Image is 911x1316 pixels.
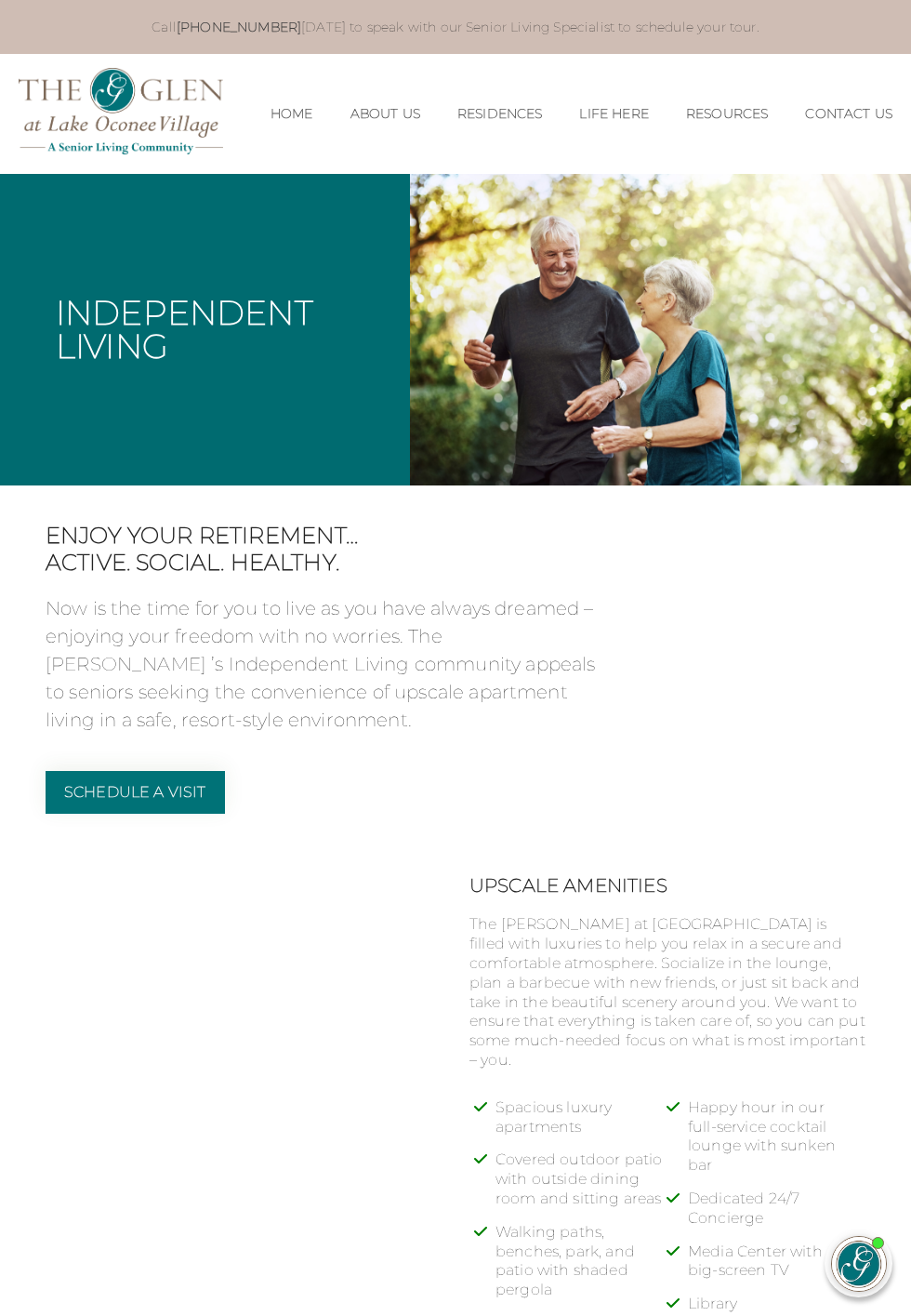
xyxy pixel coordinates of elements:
[19,68,223,154] img: The Glen Lake Oconee Home
[469,874,865,897] h2: Upscale Amenities
[46,523,605,550] span: Enjoy your retirement…
[350,106,420,122] a: About Us
[469,915,865,1070] p: The [PERSON_NAME] at [GEOGRAPHIC_DATA] is filled with luxuries to help you relax in a secure and ...
[688,1098,865,1190] li: Happy hour in our full-service cocktail lounge with sunken bar
[457,106,543,122] a: Residences
[832,1237,886,1291] img: avatar
[495,1150,673,1222] li: Covered outdoor patio with outside dining room and sitting areas
[495,1098,673,1151] li: Spacious luxury apartments
[177,19,301,35] a: [PHONE_NUMBER]
[805,106,892,122] a: Contact Us
[579,106,648,122] a: Life Here
[495,1223,673,1314] li: Walking paths, benches, park, and patio with shaded pergola
[271,106,313,122] a: Home
[686,106,768,122] a: Resources
[56,296,391,363] h1: Independent Living
[46,550,605,577] span: Active. Social. Healthy.
[688,1190,865,1243] li: Dedicated 24/7 Concierge
[46,594,605,734] p: Now is the time for you to live as you have always dreamed – enjoying your freedom with no worrie...
[64,19,847,35] p: Call [DATE] to speak with our Senior Living Specialist to schedule your tour.
[688,1243,865,1296] li: Media Center with big-screen TV
[46,771,225,814] a: Schedule a Visit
